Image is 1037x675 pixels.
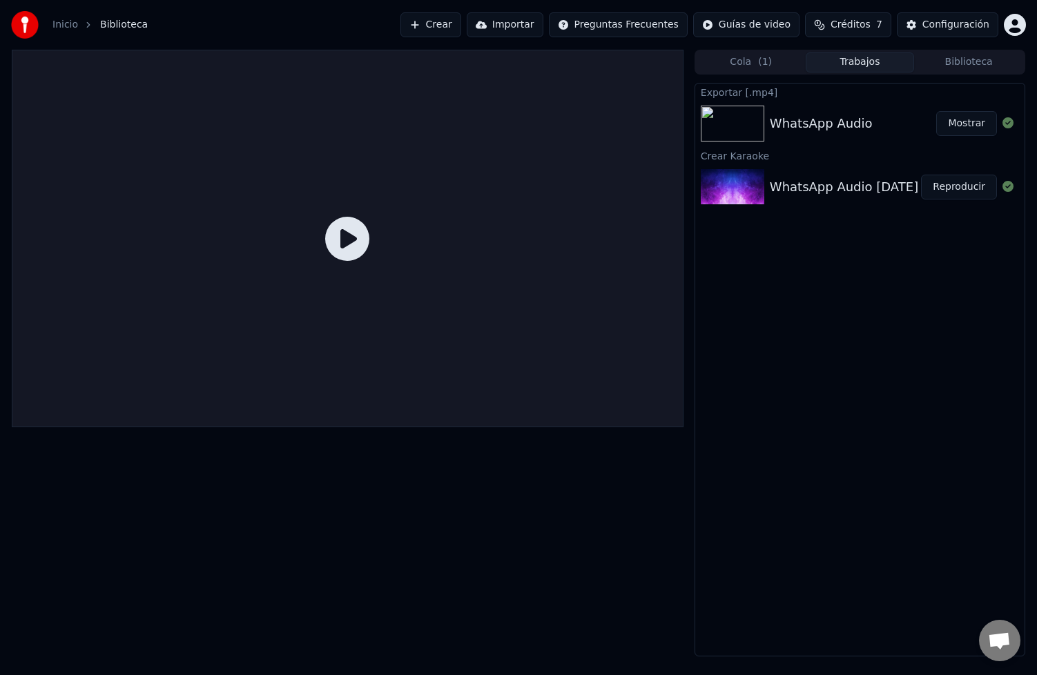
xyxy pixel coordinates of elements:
[831,18,871,32] span: Créditos
[549,12,688,37] button: Preguntas Frecuentes
[914,52,1023,72] button: Biblioteca
[805,12,891,37] button: Créditos7
[693,12,799,37] button: Guías de video
[697,52,806,72] button: Cola
[876,18,882,32] span: 7
[52,18,148,32] nav: breadcrumb
[758,55,772,69] span: ( 1 )
[897,12,998,37] button: Configuración
[806,52,915,72] button: Trabajos
[695,147,1025,164] div: Crear Karaoke
[922,18,989,32] div: Configuración
[979,620,1020,661] div: Chat abierto
[695,84,1025,100] div: Exportar [.mp4]
[52,18,78,32] a: Inicio
[936,111,997,136] button: Mostrar
[11,11,39,39] img: youka
[921,175,997,199] button: Reproducir
[770,114,873,133] div: WhatsApp Audio
[400,12,461,37] button: Crear
[467,12,543,37] button: Importar
[100,18,148,32] span: Biblioteca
